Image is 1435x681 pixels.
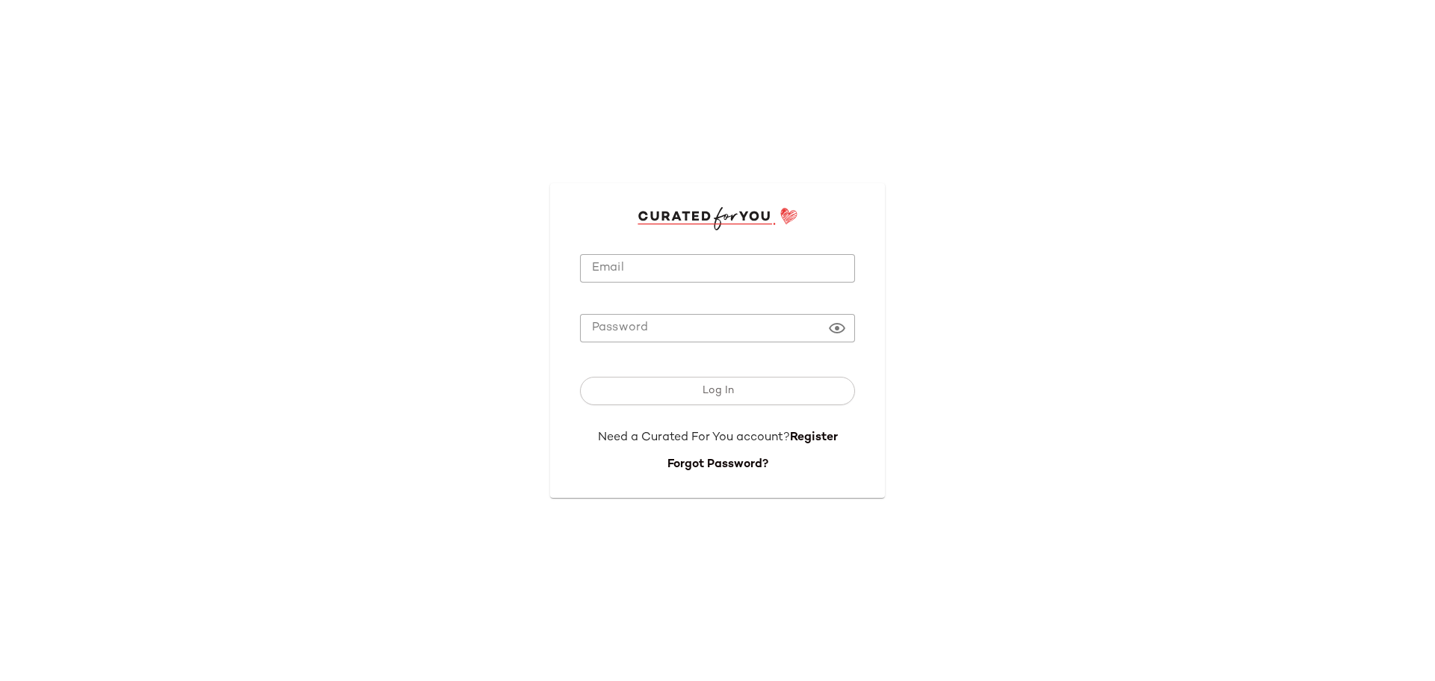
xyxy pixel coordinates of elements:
a: Forgot Password? [667,458,768,471]
img: cfy_login_logo.DGdB1djN.svg [638,207,798,229]
a: Register [790,431,838,444]
span: Log In [701,385,733,397]
button: Log In [580,377,855,405]
span: Need a Curated For You account? [598,431,790,444]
